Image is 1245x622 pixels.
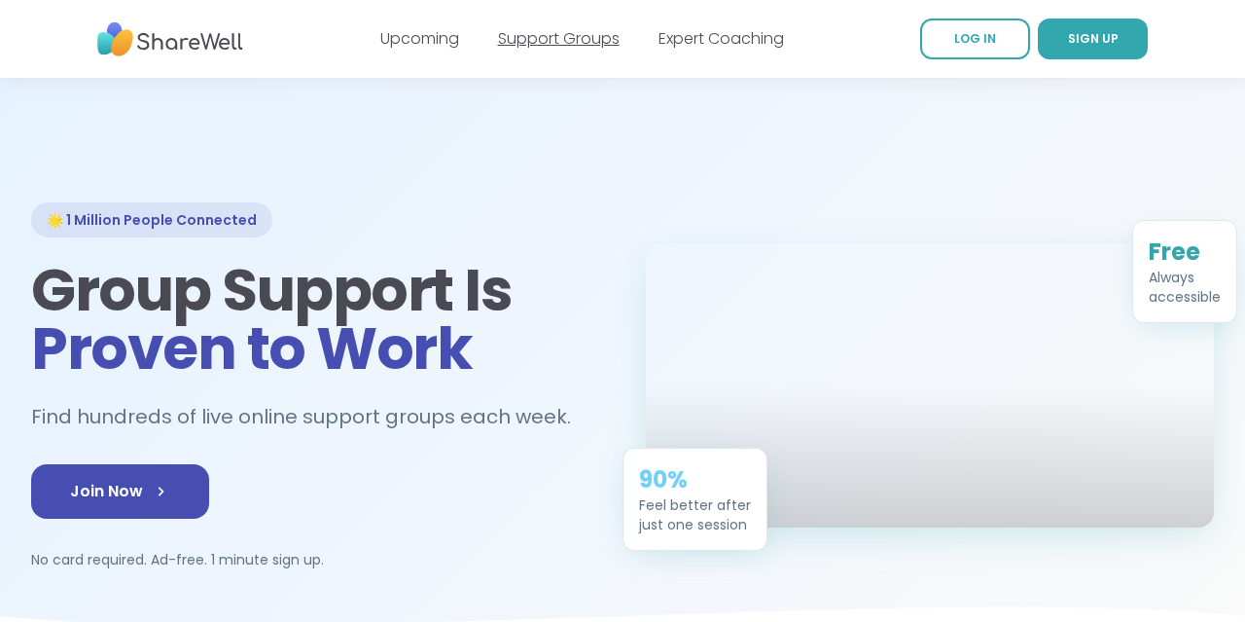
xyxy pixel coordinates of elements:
[1149,237,1221,268] div: Free
[31,261,599,378] h1: Group Support Is
[1068,30,1119,47] span: SIGN UP
[1038,18,1148,59] a: SIGN UP
[658,27,784,50] a: Expert Coaching
[31,464,209,519] a: Join Now
[954,30,996,47] span: LOG IN
[920,18,1030,59] a: LOG IN
[97,13,243,66] img: ShareWell Nav Logo
[31,550,599,569] p: No card required. Ad-free. 1 minute sign up.
[639,464,751,495] div: 90%
[380,27,459,50] a: Upcoming
[31,202,272,238] div: 🌟 1 Million People Connected
[1149,268,1221,307] div: Always accessible
[498,27,620,50] a: Support Groups
[31,401,591,433] h2: Find hundreds of live online support groups each week.
[31,308,472,389] span: Proven to Work
[639,495,751,534] div: Feel better after just one session
[70,480,170,503] span: Join Now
